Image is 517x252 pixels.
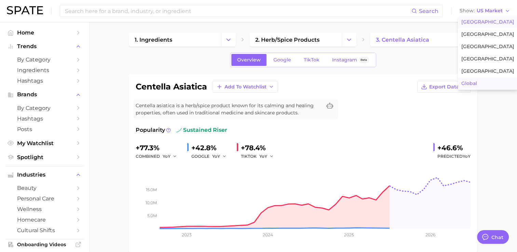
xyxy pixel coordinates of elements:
[136,102,322,116] span: Centella asiatica is a herb/spice product known for its calming and healing properties, often use...
[17,126,72,132] span: Posts
[176,127,182,133] img: sustained riser
[268,54,297,66] a: Google
[5,193,83,204] a: personal care
[212,152,227,160] button: YoY
[135,37,172,43] span: 1. ingredients
[477,9,503,13] span: US Market
[5,204,83,214] a: wellness
[17,185,72,191] span: beauty
[5,75,83,86] a: Hashtags
[213,81,278,93] button: Add to Watchlist
[461,68,514,74] span: [GEOGRAPHIC_DATA]
[17,216,72,223] span: homecare
[191,152,231,160] div: GOOGLE
[5,103,83,113] a: by Category
[419,8,438,14] span: Search
[212,153,220,159] span: YoY
[5,65,83,75] a: Ingredients
[5,27,83,38] a: Home
[298,54,325,66] a: TikTok
[5,124,83,135] a: Posts
[163,152,177,160] button: YoY
[17,67,72,73] span: Ingredients
[17,78,72,84] span: Hashtags
[259,152,274,160] button: YoY
[5,214,83,225] a: homecare
[17,43,72,50] span: Trends
[458,6,512,15] button: ShowUS Market
[463,154,471,159] span: YoY
[163,153,171,159] span: YoY
[461,44,514,50] span: [GEOGRAPHIC_DATA]
[259,153,267,159] span: YoY
[437,142,471,153] div: +46.6%
[231,54,267,66] a: Overview
[360,57,367,63] span: Beta
[181,232,191,237] tspan: 2023
[429,84,459,90] span: Export Data
[17,206,72,212] span: wellness
[17,92,72,98] span: Brands
[136,83,207,91] h1: centella asiatica
[262,232,273,237] tspan: 2024
[5,183,83,193] a: beauty
[17,227,72,234] span: cultural shifts
[237,57,261,63] span: Overview
[136,126,165,134] span: Popularity
[17,115,72,122] span: Hashtags
[191,142,231,153] div: +42.8%
[332,57,357,63] span: Instagram
[17,105,72,111] span: by Category
[461,31,514,37] span: [GEOGRAPHIC_DATA]
[241,152,278,160] div: TIKTOK
[461,81,477,86] span: Global
[17,195,72,202] span: personal care
[376,37,429,43] span: 3. centella asiatica
[304,57,319,63] span: TikTok
[344,232,354,237] tspan: 2025
[176,126,227,134] span: sustained riser
[255,37,319,43] span: 2. herb/spice products
[461,19,514,25] span: [GEOGRAPHIC_DATA]
[17,241,72,248] span: Onboarding Videos
[417,81,471,93] button: Export Data
[5,152,83,163] a: Spotlight
[5,41,83,52] button: Trends
[460,9,475,13] span: Show
[5,54,83,65] a: by Category
[136,142,182,153] div: +77.3%
[17,172,72,178] span: Industries
[273,57,291,63] span: Google
[342,33,356,46] button: Change Category
[136,152,182,160] div: combined
[370,33,462,46] a: 3. centella asiatica
[5,170,83,180] button: Industries
[17,56,72,63] span: by Category
[17,29,72,36] span: Home
[7,6,43,14] img: SPATE
[437,152,471,160] span: Predicted
[221,33,236,46] button: Change Category
[425,232,435,237] tspan: 2026
[5,225,83,236] a: cultural shifts
[64,5,411,17] input: Search here for a brand, industry, or ingredient
[225,84,267,90] span: Add to Watchlist
[17,154,72,160] span: Spotlight
[249,33,342,46] a: 2. herb/spice products
[5,113,83,124] a: Hashtags
[5,138,83,149] a: My Watchlist
[129,33,221,46] a: 1. ingredients
[326,54,375,66] a: InstagramBeta
[241,142,278,153] div: +78.4%
[461,56,514,62] span: [GEOGRAPHIC_DATA]
[5,239,83,250] a: Onboarding Videos
[5,89,83,100] button: Brands
[17,140,72,146] span: My Watchlist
